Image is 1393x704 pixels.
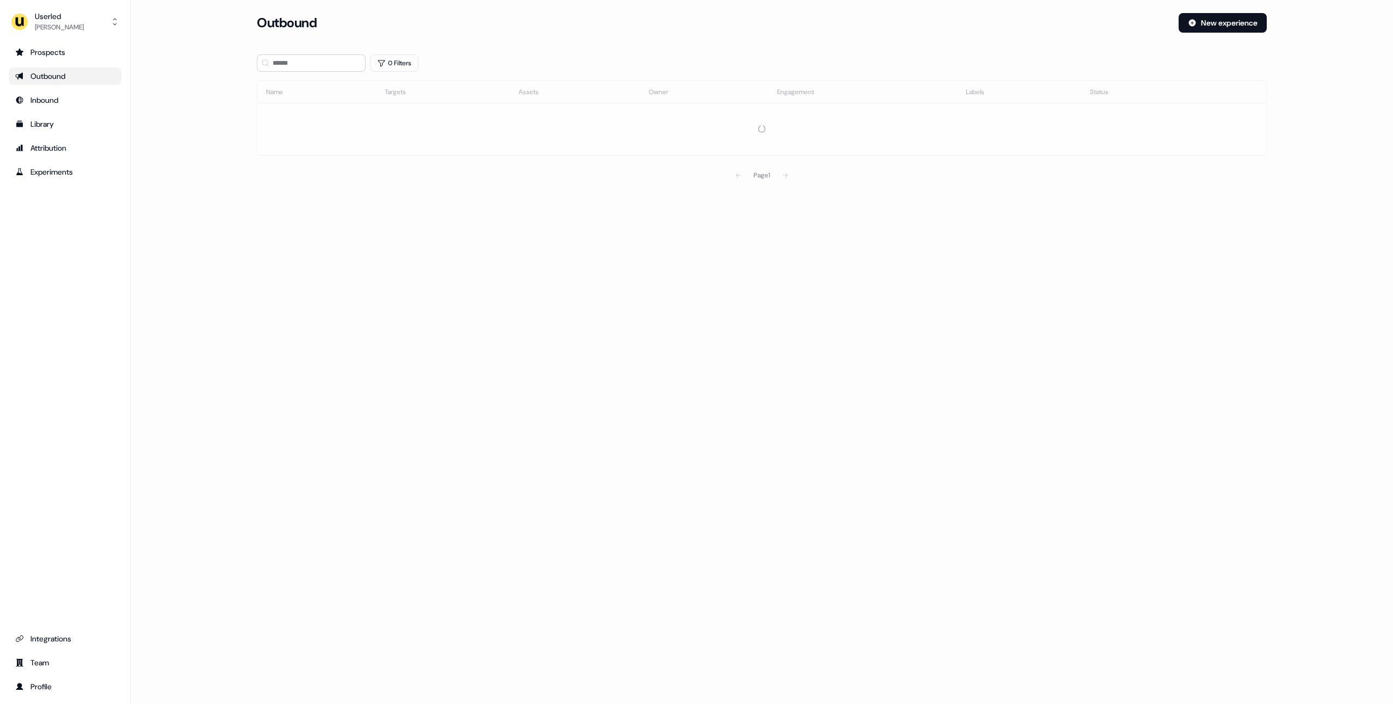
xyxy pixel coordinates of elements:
button: New experience [1179,13,1267,33]
button: Userled[PERSON_NAME] [9,9,121,35]
a: Go to prospects [9,44,121,61]
a: Go to experiments [9,163,121,181]
div: [PERSON_NAME] [35,22,84,33]
div: Library [15,119,115,129]
h3: Outbound [257,15,317,31]
a: Go to integrations [9,630,121,647]
div: Outbound [15,71,115,82]
a: Go to team [9,654,121,671]
a: Go to templates [9,115,121,133]
a: Go to attribution [9,139,121,157]
div: Team [15,657,115,668]
div: Inbound [15,95,115,106]
a: Go to profile [9,678,121,695]
div: Prospects [15,47,115,58]
div: Profile [15,681,115,692]
div: Userled [35,11,84,22]
a: Go to Inbound [9,91,121,109]
div: Integrations [15,633,115,644]
div: Experiments [15,166,115,177]
button: 0 Filters [370,54,418,72]
div: Attribution [15,143,115,153]
a: Go to outbound experience [9,67,121,85]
